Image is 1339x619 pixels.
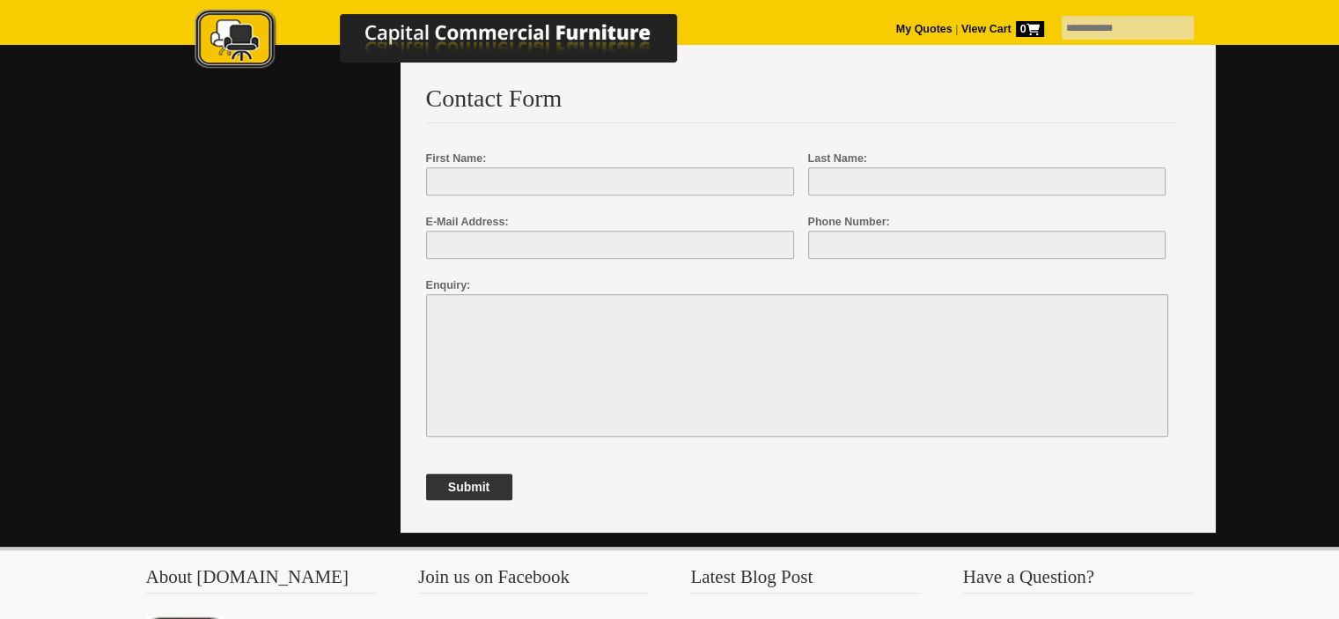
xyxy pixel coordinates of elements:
span: 0 [1016,21,1044,37]
h3: About [DOMAIN_NAME] [146,568,377,593]
span: Phone Number: [808,216,890,228]
a: View Cart0 [958,23,1043,35]
h3: Join us on Facebook [418,568,649,593]
h2: Contact Form [426,85,1176,123]
a: Capital Commercial Furniture Logo [146,9,762,78]
a: My Quotes [896,23,953,35]
img: Capital Commercial Furniture Logo [146,9,762,73]
button: Submit [426,474,512,500]
span: Enquiry: [426,279,471,291]
h3: Have a Question? [963,568,1194,593]
span: Last Name: [808,152,867,165]
h3: Latest Blog Post [690,568,921,593]
strong: View Cart [961,23,1044,35]
span: First Name: [426,152,487,165]
span: E-Mail Address: [426,216,509,228]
